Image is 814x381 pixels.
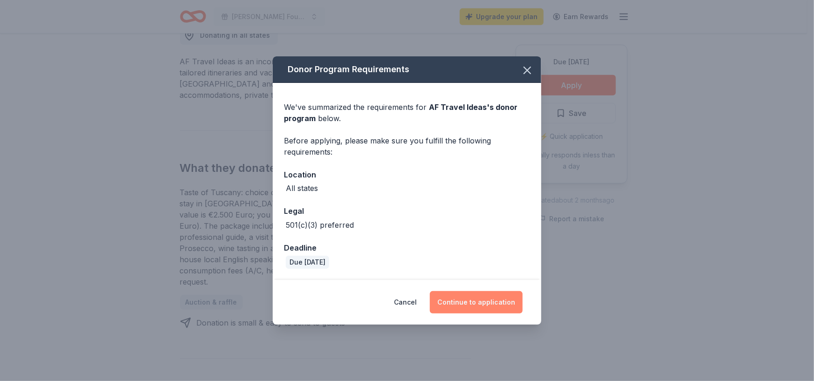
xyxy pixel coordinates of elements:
div: Deadline [284,242,530,254]
button: Continue to application [430,291,523,313]
div: Donor Program Requirements [273,56,541,83]
div: Location [284,169,530,181]
div: Before applying, please make sure you fulfill the following requirements: [284,135,530,157]
div: Legal [284,205,530,217]
button: Cancel [394,291,417,313]
div: Due [DATE] [286,256,329,269]
div: 501(c)(3) preferred [286,219,354,231]
div: All states [286,183,318,194]
div: We've summarized the requirements for below. [284,102,530,124]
